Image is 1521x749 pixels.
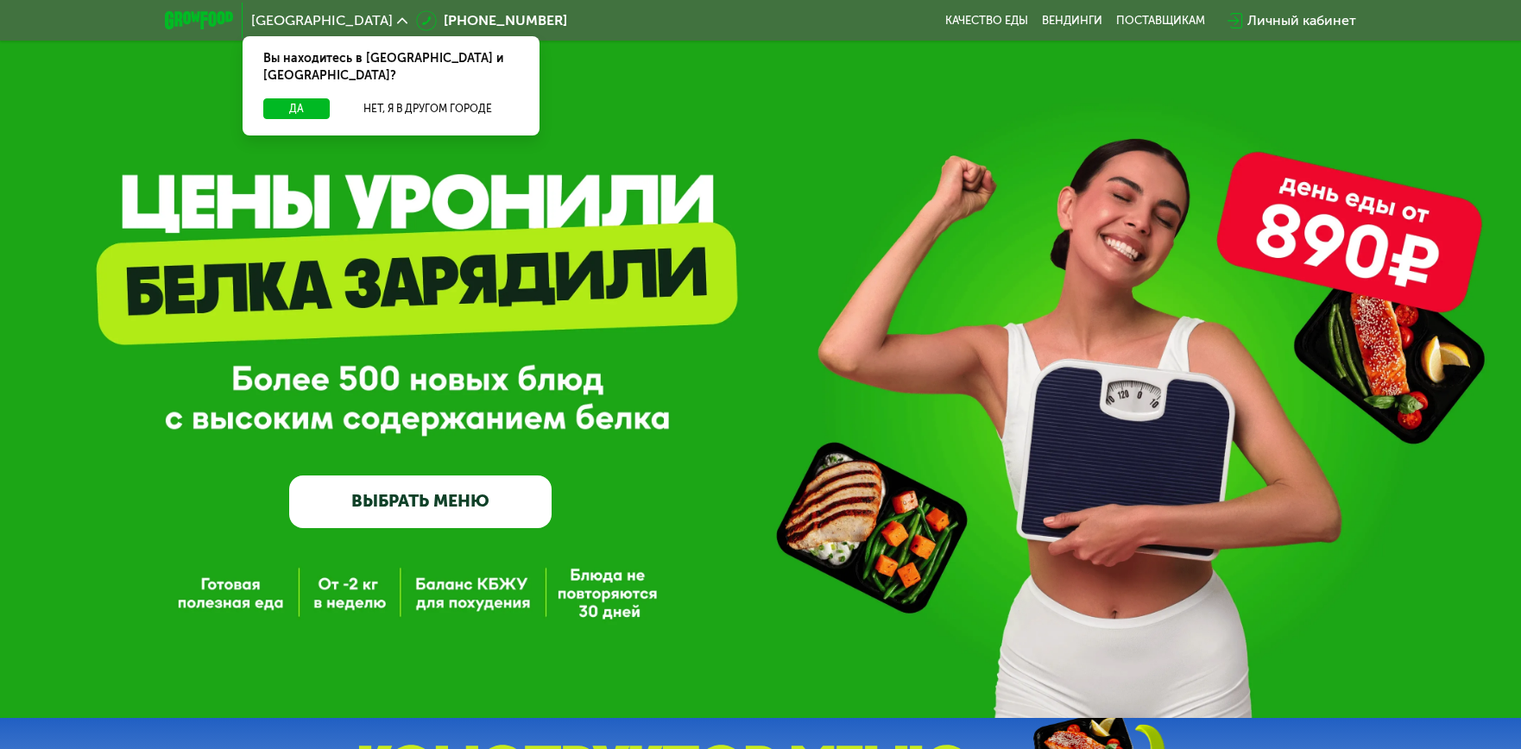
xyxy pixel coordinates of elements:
[337,98,519,119] button: Нет, я в другом городе
[1116,14,1205,28] div: поставщикам
[289,475,552,528] a: ВЫБРАТЬ МЕНЮ
[263,98,330,119] button: Да
[1042,14,1102,28] a: Вендинги
[416,10,567,31] a: [PHONE_NUMBER]
[243,36,540,98] div: Вы находитесь в [GEOGRAPHIC_DATA] и [GEOGRAPHIC_DATA]?
[1247,10,1356,31] div: Личный кабинет
[945,14,1028,28] a: Качество еды
[251,14,393,28] span: [GEOGRAPHIC_DATA]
